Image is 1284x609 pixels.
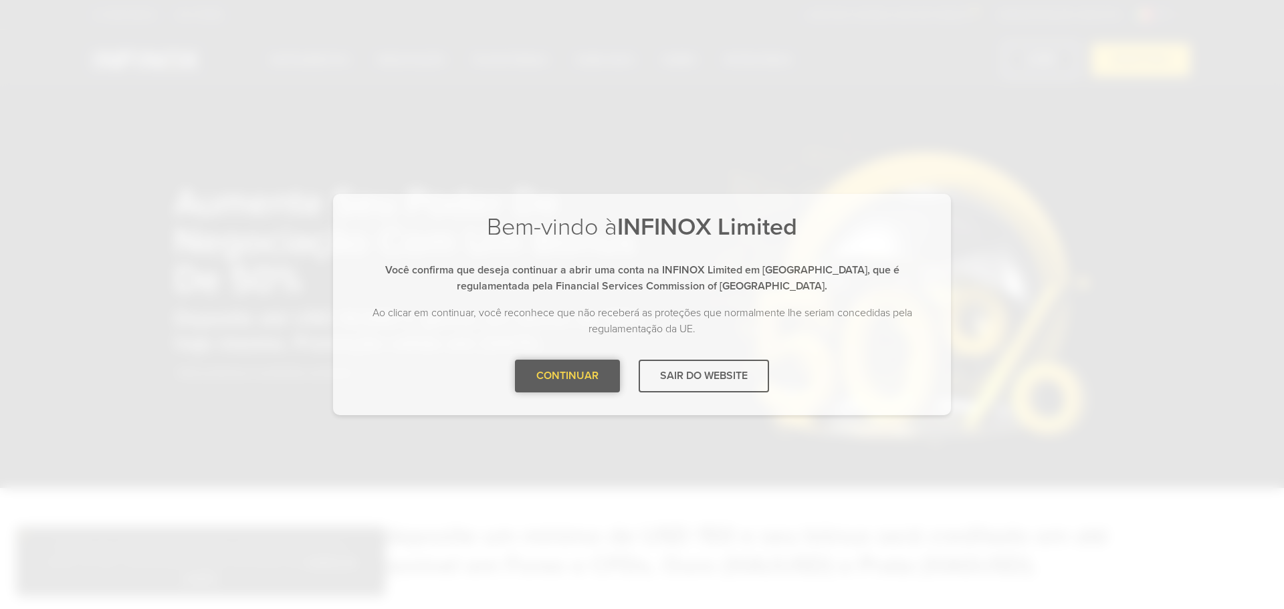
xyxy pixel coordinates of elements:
[360,305,924,337] p: Ao clicar em continuar, você reconhece que não receberá as proteções que normalmente lhe seriam c...
[639,360,769,392] div: SAIR DO WEBSITE
[385,263,899,293] strong: Você confirma que deseja continuar a abrir uma conta na INFINOX Limited em [GEOGRAPHIC_DATA], que...
[515,360,620,392] div: CONTINUAR
[617,213,797,241] strong: INFINOX Limited
[360,213,924,262] h2: Bem-vindo à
